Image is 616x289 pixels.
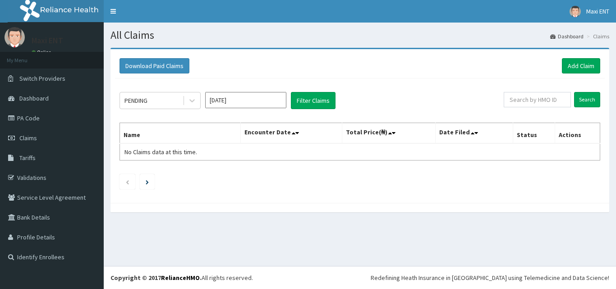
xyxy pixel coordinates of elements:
span: Maxi ENT [586,7,609,15]
button: Download Paid Claims [120,58,189,73]
th: Encounter Date [241,123,342,144]
a: Online [32,49,53,55]
span: Switch Providers [19,74,65,83]
button: Filter Claims [291,92,336,109]
img: User Image [570,6,581,17]
th: Status [513,123,555,144]
footer: All rights reserved. [104,266,616,289]
th: Name [120,123,241,144]
span: Dashboard [19,94,49,102]
div: Redefining Heath Insurance in [GEOGRAPHIC_DATA] using Telemedicine and Data Science! [371,273,609,282]
span: Tariffs [19,154,36,162]
h1: All Claims [110,29,609,41]
th: Actions [555,123,600,144]
th: Total Price(₦) [342,123,436,144]
input: Search [574,92,600,107]
img: User Image [5,27,25,47]
a: Next page [146,178,149,186]
input: Select Month and Year [205,92,286,108]
li: Claims [584,32,609,40]
th: Date Filed [436,123,513,144]
span: Claims [19,134,37,142]
a: Add Claim [562,58,600,73]
a: RelianceHMO [161,274,200,282]
a: Previous page [125,178,129,186]
div: PENDING [124,96,147,105]
span: No Claims data at this time. [124,148,197,156]
p: Maxi ENT [32,37,63,45]
input: Search by HMO ID [504,92,571,107]
strong: Copyright © 2017 . [110,274,202,282]
a: Dashboard [550,32,584,40]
